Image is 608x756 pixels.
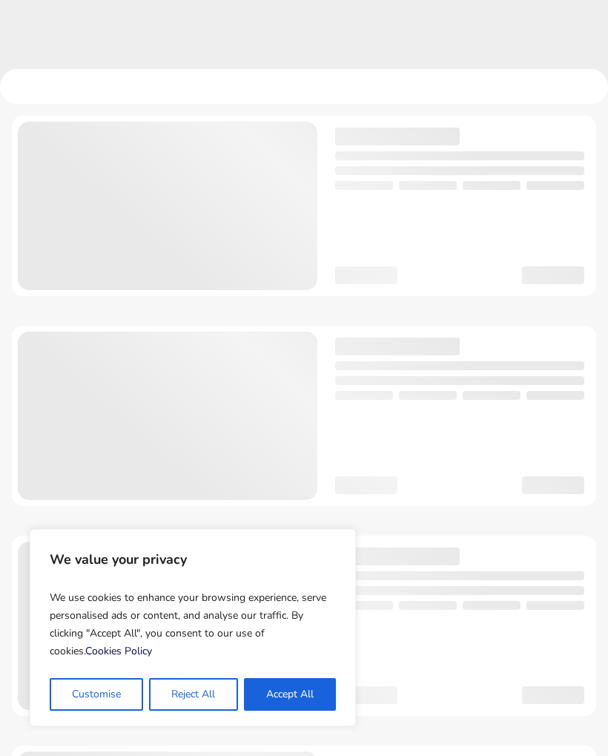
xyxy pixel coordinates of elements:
a: Cookies Policy [85,644,152,658]
button: Reject All [149,678,237,711]
div: We value your privacy [30,529,356,726]
p: We value your privacy [50,545,336,574]
button: Accept All [244,678,336,711]
p: We use cookies to enhance your browsing experience, serve personalised ads or content, and analys... [50,583,336,666]
button: Customise [50,678,143,711]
